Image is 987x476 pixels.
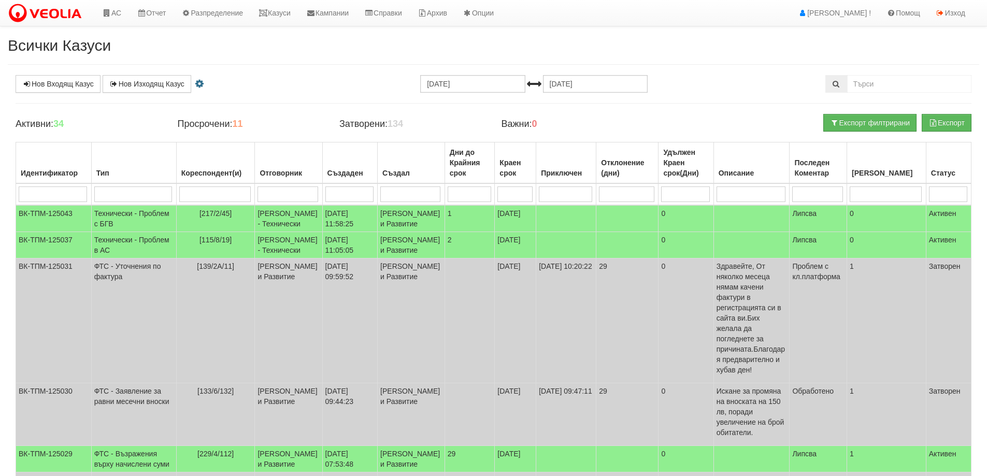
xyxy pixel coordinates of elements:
span: Проблем с кл.платформа [792,262,840,281]
th: Брой Файлове: No sort applied, activate to apply an ascending sort [847,142,926,184]
div: Кореспондент(и) [179,166,252,180]
td: [DATE] 09:44:23 [322,383,378,446]
td: ВК-ТПМ-125031 [16,258,92,383]
td: [DATE] 07:53:48 [322,446,378,472]
td: 1 [847,383,926,446]
td: [DATE] [495,383,536,446]
td: 1 [847,258,926,383]
td: 29 [596,383,659,446]
div: Създаден [325,166,375,180]
span: Липсва [792,209,817,218]
p: Искане за промяна на вноската на 150 лв, поради увеличение на брой обитатели. [717,386,787,438]
td: ВК-ТПМ-125029 [16,446,92,472]
h4: Активни: [16,119,162,129]
th: Отговорник: No sort applied, activate to apply an ascending sort [255,142,322,184]
td: [DATE] [495,205,536,232]
span: [217/2/45] [199,209,232,218]
th: Отклонение (дни): No sort applied, activate to apply an ascending sort [596,142,659,184]
h4: Просрочени: [177,119,323,129]
button: Експорт [922,114,971,132]
td: 0 [659,383,713,446]
td: [DATE] [495,232,536,258]
th: Краен срок: No sort applied, activate to apply an ascending sort [495,142,536,184]
td: 0 [659,446,713,472]
b: 34 [53,119,64,129]
td: [DATE] [495,258,536,383]
td: ВК-ТПМ-125030 [16,383,92,446]
img: VeoliaLogo.png [8,3,87,24]
div: Описание [717,166,787,180]
td: ФТС - Възражения върху начислени суми [91,446,176,472]
span: 2 [448,236,452,244]
td: [PERSON_NAME] и Развитие [378,258,445,383]
td: [PERSON_NAME] и Развитие [255,446,322,472]
span: Липсва [792,450,817,458]
td: ФТС - Заявление за равни месечни вноски [91,383,176,446]
td: [PERSON_NAME] и Развитие [255,258,322,383]
td: [PERSON_NAME] - Технически [255,232,322,258]
div: Дни до Крайния срок [448,145,492,180]
td: [DATE] 11:05:05 [322,232,378,258]
td: 29 [596,258,659,383]
a: Нов Изходящ Казус [103,75,191,93]
b: 11 [232,119,242,129]
div: Създал [380,166,442,180]
td: ФТС - Уточнения по фактура [91,258,176,383]
td: 1 [847,446,926,472]
th: Удължен Краен срок(Дни): No sort applied, activate to apply an ascending sort [659,142,713,184]
h4: Важни: [501,119,647,129]
div: Отговорник [258,166,319,180]
th: Идентификатор: No sort applied, activate to apply an ascending sort [16,142,92,184]
a: Нов Входящ Казус [16,75,101,93]
th: Приключен: No sort applied, activate to apply an ascending sort [536,142,596,184]
td: 0 [659,205,713,232]
td: [DATE] [495,446,536,472]
td: [PERSON_NAME] - Технически [255,205,322,232]
td: [DATE] 10:20:22 [536,258,596,383]
td: [PERSON_NAME] и Развитие [378,383,445,446]
td: [DATE] 11:58:25 [322,205,378,232]
th: Кореспондент(и): No sort applied, activate to apply an ascending sort [176,142,255,184]
div: Последен Коментар [792,155,844,180]
h4: Затворени: [339,119,485,129]
span: [133/6/132] [197,387,234,395]
td: Активен [926,446,971,472]
td: Затворен [926,258,971,383]
th: Дни до Крайния срок: No sort applied, activate to apply an ascending sort [445,142,495,184]
th: Статус: No sort applied, activate to apply an ascending sort [926,142,971,184]
td: 0 [847,232,926,258]
td: Технически - Проблем с БГВ [91,205,176,232]
td: ВК-ТПМ-125043 [16,205,92,232]
div: Тип [94,166,174,180]
td: [PERSON_NAME] и Развитие [378,232,445,258]
div: Отклонение (дни) [599,155,655,180]
td: [DATE] 09:47:11 [536,383,596,446]
span: [115/8/19] [199,236,232,244]
td: ВК-ТПМ-125037 [16,232,92,258]
td: Активен [926,232,971,258]
td: 0 [659,258,713,383]
b: 0 [532,119,537,129]
i: Настройки [193,80,206,88]
input: Търсене по Идентификатор, Бл/Вх/Ап, Тип, Описание, Моб. Номер, Имейл, Файл, Коментар, [847,75,971,93]
th: Създал: No sort applied, activate to apply an ascending sort [378,142,445,184]
span: 29 [448,450,456,458]
span: Обработено [792,387,834,395]
span: [229/4/112] [197,450,234,458]
td: Технически - Проблем в АС [91,232,176,258]
div: [PERSON_NAME] [850,166,923,180]
td: [PERSON_NAME] и Развитие [255,383,322,446]
span: 1 [448,209,452,218]
div: Идентификатор [19,166,89,180]
button: Експорт филтрирани [823,114,917,132]
div: Приключен [539,166,593,180]
div: Статус [929,166,968,180]
h2: Всички Казуси [8,37,979,54]
th: Описание: No sort applied, activate to apply an ascending sort [713,142,790,184]
th: Създаден: No sort applied, activate to apply an ascending sort [322,142,378,184]
td: 0 [659,232,713,258]
span: Липсва [792,236,817,244]
p: Здравейте, От няколко месеца нямам качени фактури в регистрацията си в сайта ви.Бих желала да пог... [717,261,787,375]
th: Последен Коментар: No sort applied, activate to apply an ascending sort [790,142,847,184]
td: 0 [847,205,926,232]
